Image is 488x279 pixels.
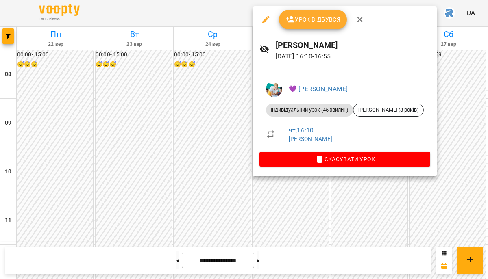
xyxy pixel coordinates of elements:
span: Скасувати Урок [266,154,424,164]
h6: [PERSON_NAME] [276,39,430,52]
img: 3ca761c38a210465aa4e2d54dc9947a1.jpeg [266,81,282,97]
span: [PERSON_NAME] (8 років) [353,106,423,114]
button: Скасувати Урок [259,152,430,167]
span: Індивідуальний урок (45 хвилин) [266,106,353,114]
p: [DATE] 16:10 - 16:55 [276,52,430,61]
a: [PERSON_NAME] [289,136,332,142]
a: чт , 16:10 [289,126,314,134]
a: 💜 [PERSON_NAME] [289,85,348,93]
span: Урок відбувся [285,15,341,24]
button: Урок відбувся [279,10,347,29]
div: [PERSON_NAME] (8 років) [353,104,424,117]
